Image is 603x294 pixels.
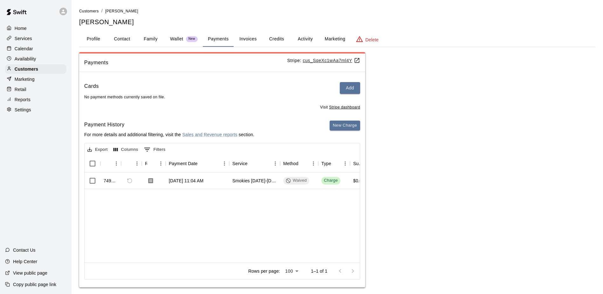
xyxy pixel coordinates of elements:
[366,37,379,43] p: Delete
[147,159,156,168] button: Sort
[330,121,360,130] button: New Charge
[15,45,33,52] p: Calendar
[124,159,133,168] button: Sort
[142,144,167,155] button: Show filters
[283,155,298,172] div: Method
[5,64,66,74] a: Customers
[15,35,32,42] p: Services
[353,155,363,172] div: Subtotal
[5,105,66,115] a: Settings
[283,267,301,276] div: 100
[319,31,350,47] button: Marketing
[15,96,31,103] p: Reports
[340,82,360,94] button: Add
[353,178,365,184] div: $0.00
[84,121,254,129] h6: Payment History
[15,76,35,82] p: Marketing
[291,31,319,47] button: Activity
[324,178,338,184] div: Charge
[287,57,360,64] p: Stripe:
[132,159,142,168] button: Menu
[5,54,66,64] a: Availability
[15,86,26,93] p: Retail
[198,159,207,168] button: Sort
[79,18,595,26] h5: [PERSON_NAME]
[329,105,360,109] a: Stripe dashboard
[79,8,595,15] nav: breadcrumb
[170,36,183,42] p: Wallet
[142,155,166,172] div: Receipt
[15,107,31,113] p: Settings
[13,258,37,265] p: Help Center
[182,132,237,137] a: Sales and Revenue reports
[298,159,307,168] button: Sort
[101,8,103,14] li: /
[156,159,166,168] button: Menu
[309,159,318,168] button: Menu
[248,159,257,168] button: Sort
[100,155,121,172] div: Id
[145,155,147,172] div: Receipt
[5,34,66,43] a: Services
[105,9,138,13] span: [PERSON_NAME]
[5,85,66,94] a: Retail
[86,145,109,155] button: Export
[271,159,280,168] button: Menu
[331,159,340,168] button: Sort
[232,178,277,184] div: Smokies 2025-2026
[248,268,280,274] p: Rows per page:
[280,155,318,172] div: Method
[340,159,350,168] button: Menu
[79,31,108,47] button: Profile
[169,178,203,184] div: Aug 11, 2025, 11:04 AM
[220,159,229,168] button: Menu
[5,24,66,33] a: Home
[229,155,280,172] div: Service
[104,178,118,184] div: 749204
[79,8,99,13] a: Customers
[84,131,254,138] p: For more details and additional filtering, visit the section.
[5,74,66,84] a: Marketing
[124,175,135,186] span: Refund payment
[203,31,234,47] button: Payments
[112,159,121,168] button: Menu
[286,178,307,184] div: Waived
[15,25,27,31] p: Home
[311,268,327,274] p: 1–1 of 1
[321,155,331,172] div: Type
[145,175,156,186] button: Download Receipt
[5,95,66,104] div: Reports
[186,37,198,41] span: New
[166,155,229,172] div: Payment Date
[262,31,291,47] button: Credits
[320,104,360,111] span: Visit
[121,155,142,172] div: Refund
[303,58,360,63] a: cus_SqeXc1wAa7ml4Y
[15,56,36,62] p: Availability
[104,159,113,168] button: Sort
[84,95,165,99] span: No payment methods currently saved on file.
[136,31,165,47] button: Family
[13,281,56,288] p: Copy public page link
[79,31,595,47] div: basic tabs example
[13,270,47,276] p: View public page
[112,145,140,155] button: Select columns
[13,247,36,253] p: Contact Us
[234,31,262,47] button: Invoices
[318,155,350,172] div: Type
[84,82,99,94] h6: Cards
[5,44,66,53] a: Calendar
[232,155,248,172] div: Service
[79,9,99,13] span: Customers
[169,155,198,172] div: Payment Date
[108,31,136,47] button: Contact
